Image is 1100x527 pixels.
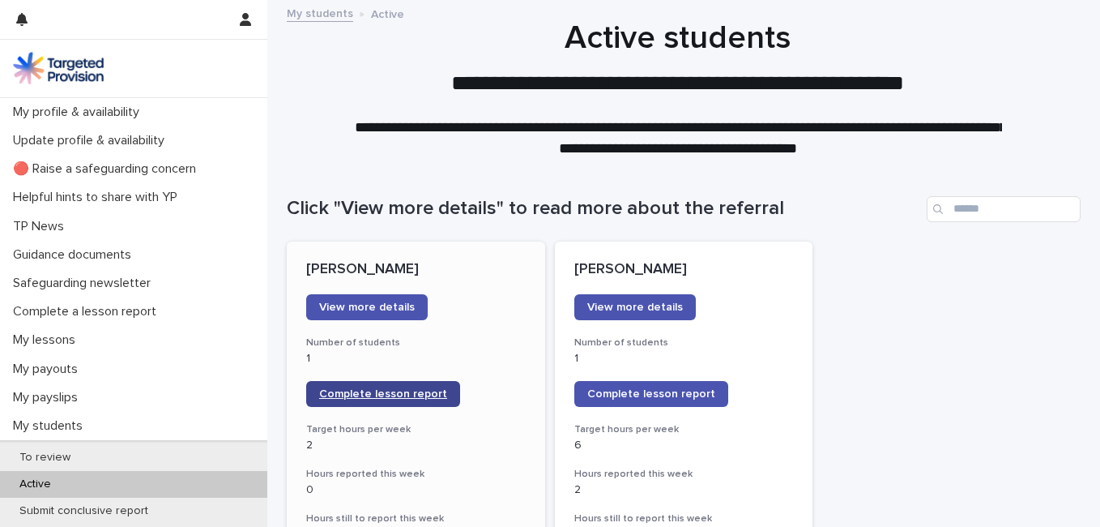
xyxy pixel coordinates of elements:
[6,362,91,377] p: My payouts
[319,388,447,400] span: Complete lesson report
[6,247,144,263] p: Guidance documents
[371,4,404,22] p: Active
[306,294,428,320] a: View more details
[284,19,1072,58] h1: Active students
[6,276,164,291] p: Safeguarding newsletter
[6,219,77,234] p: TP News
[306,512,526,525] h3: Hours still to report this week
[6,418,96,434] p: My students
[6,105,152,120] p: My profile & availability
[6,133,177,148] p: Update profile & availability
[306,352,526,366] p: 1
[574,294,696,320] a: View more details
[6,332,88,348] p: My lessons
[574,468,794,481] h3: Hours reported this week
[574,512,794,525] h3: Hours still to report this week
[6,304,169,319] p: Complete a lesson report
[574,439,794,452] p: 6
[319,302,415,313] span: View more details
[927,196,1081,222] input: Search
[6,504,161,518] p: Submit conclusive report
[306,483,526,497] p: 0
[306,423,526,436] h3: Target hours per week
[6,161,209,177] p: 🔴 Raise a safeguarding concern
[306,468,526,481] h3: Hours reported this week
[574,423,794,436] h3: Target hours per week
[306,336,526,349] h3: Number of students
[287,3,353,22] a: My students
[574,381,728,407] a: Complete lesson report
[306,439,526,452] p: 2
[287,197,920,221] h1: Click "View more details" to read more about the referral
[574,483,794,497] p: 2
[574,261,794,279] p: [PERSON_NAME]
[6,478,64,491] p: Active
[574,336,794,349] h3: Number of students
[587,388,715,400] span: Complete lesson report
[306,261,526,279] p: [PERSON_NAME]
[587,302,683,313] span: View more details
[13,52,104,84] img: M5nRWzHhSzIhMunXDL62
[6,451,83,465] p: To review
[574,352,794,366] p: 1
[306,381,460,407] a: Complete lesson report
[6,190,190,205] p: Helpful hints to share with YP
[6,390,91,405] p: My payslips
